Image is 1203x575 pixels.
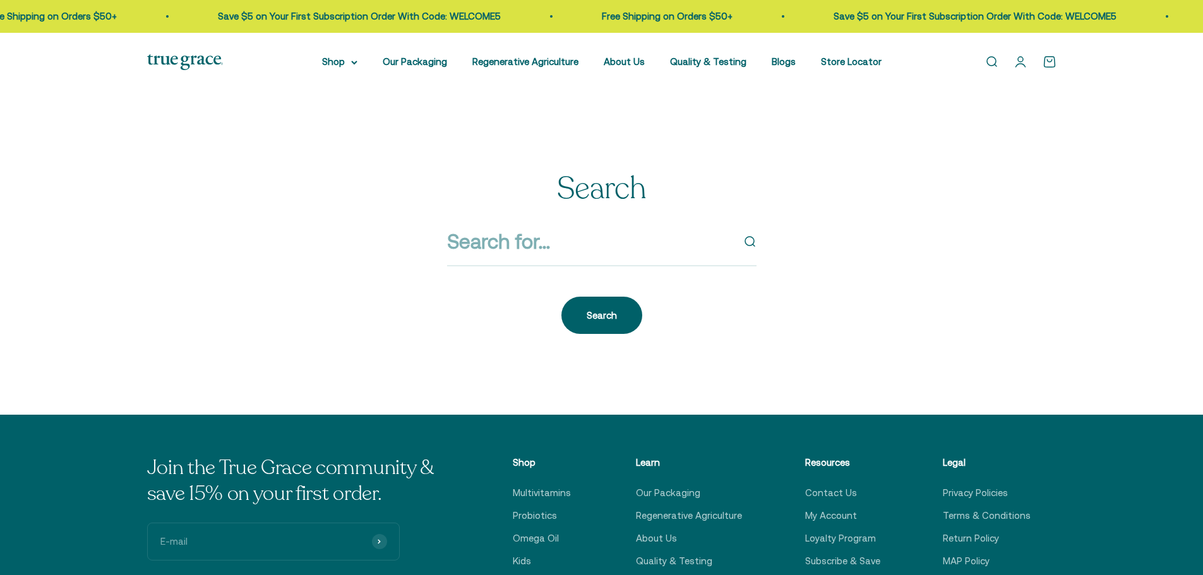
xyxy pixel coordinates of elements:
input: Search [447,225,733,258]
p: Save $5 on Your First Subscription Order With Code: WELCOME5 [218,9,501,24]
p: Save $5 on Your First Subscription Order With Code: WELCOME5 [834,9,1116,24]
a: Multivitamins [513,485,571,501]
a: Return Policy [943,531,999,546]
a: Our Packaging [383,56,447,67]
p: Resources [805,455,880,470]
a: Contact Us [805,485,857,501]
p: Shop [513,455,573,470]
a: Loyalty Program [805,531,876,546]
a: Store Locator [821,56,882,67]
p: Join the True Grace community & save 15% on your first order. [147,455,450,507]
a: Quality & Testing [636,554,712,569]
a: Regenerative Agriculture [636,508,742,523]
a: My Account [805,508,857,523]
a: Regenerative Agriculture [472,56,578,67]
button: Search [561,297,642,333]
a: Probiotics [513,508,557,523]
a: About Us [604,56,645,67]
a: Quality & Testing [670,56,746,67]
a: Omega Oil [513,531,559,546]
a: Our Packaging [636,485,700,501]
a: About Us [636,531,677,546]
h1: Search [557,172,646,206]
div: Search [587,308,617,323]
a: MAP Policy [943,554,990,569]
a: Free Shipping on Orders $50+ [602,11,733,21]
a: Kids [513,554,531,569]
summary: Shop [322,54,357,69]
p: Learn [636,455,742,470]
p: Legal [943,455,1031,470]
a: Privacy Policies [943,485,1008,501]
a: Blogs [772,56,796,67]
a: Subscribe & Save [805,554,880,569]
a: Terms & Conditions [943,508,1031,523]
